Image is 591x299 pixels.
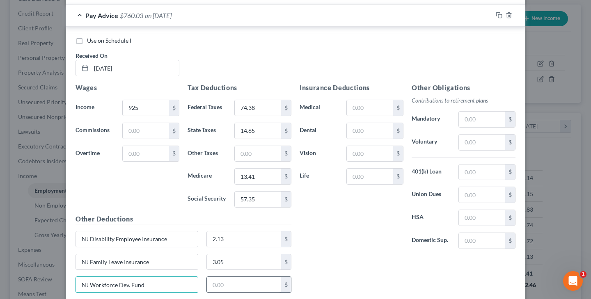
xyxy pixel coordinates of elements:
div: $ [505,135,515,150]
div: $ [281,100,291,116]
input: MM/DD/YYYY [91,60,179,76]
div: $ [505,164,515,180]
input: 0.00 [235,146,281,162]
label: Medicare [183,168,230,185]
h5: Insurance Deductions [300,83,403,93]
input: 0.00 [207,277,282,292]
label: Federal Taxes [183,100,230,116]
span: Income [76,103,94,110]
div: $ [281,169,291,184]
div: $ [393,169,403,184]
span: on [DATE] [145,11,172,19]
input: 0.00 [207,254,282,270]
input: 0.00 [459,233,505,249]
span: Use on Schedule I [87,37,131,44]
input: 0.00 [459,164,505,180]
div: $ [281,277,291,292]
div: $ [393,123,403,139]
h5: Wages [76,83,179,93]
input: 0.00 [235,100,281,116]
div: $ [169,100,179,116]
p: Contributions to retirement plans [412,96,515,105]
input: Specify... [76,277,198,292]
label: State Taxes [183,123,230,139]
label: Medical [295,100,342,116]
label: Voluntary [408,134,454,151]
label: Commissions [71,123,118,139]
label: 401(k) Loan [408,164,454,180]
div: $ [281,146,291,162]
label: Dental [295,123,342,139]
div: $ [281,254,291,270]
iframe: Intercom live chat [563,271,583,291]
label: Mandatory [408,111,454,128]
input: 0.00 [347,169,393,184]
input: 0.00 [347,100,393,116]
div: $ [281,192,291,207]
div: $ [281,123,291,139]
div: $ [505,112,515,127]
label: Union Dues [408,187,454,203]
label: Domestic Sup. [408,233,454,249]
label: Social Security [183,191,230,208]
span: 1 [580,271,586,278]
input: 0.00 [235,169,281,184]
input: Specify... [76,254,198,270]
input: 0.00 [123,123,169,139]
input: 0.00 [347,146,393,162]
input: 0.00 [123,146,169,162]
input: 0.00 [207,231,282,247]
input: 0.00 [235,123,281,139]
span: Pay Advice [85,11,118,19]
label: Vision [295,146,342,162]
label: Overtime [71,146,118,162]
label: Other Taxes [183,146,230,162]
div: $ [281,231,291,247]
span: Received On [76,52,108,59]
div: $ [505,210,515,226]
div: $ [169,146,179,162]
span: $760.03 [120,11,143,19]
input: 0.00 [459,187,505,203]
input: 0.00 [123,100,169,116]
div: $ [505,233,515,249]
div: $ [393,100,403,116]
input: 0.00 [459,210,505,226]
label: HSA [408,210,454,226]
h5: Other Obligations [412,83,515,93]
input: 0.00 [459,112,505,127]
h5: Other Deductions [76,214,291,224]
h5: Tax Deductions [188,83,291,93]
label: Life [295,168,342,185]
input: 0.00 [347,123,393,139]
input: 0.00 [235,192,281,207]
input: 0.00 [459,135,505,150]
div: $ [505,187,515,203]
div: $ [169,123,179,139]
div: $ [393,146,403,162]
input: Specify... [76,231,198,247]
